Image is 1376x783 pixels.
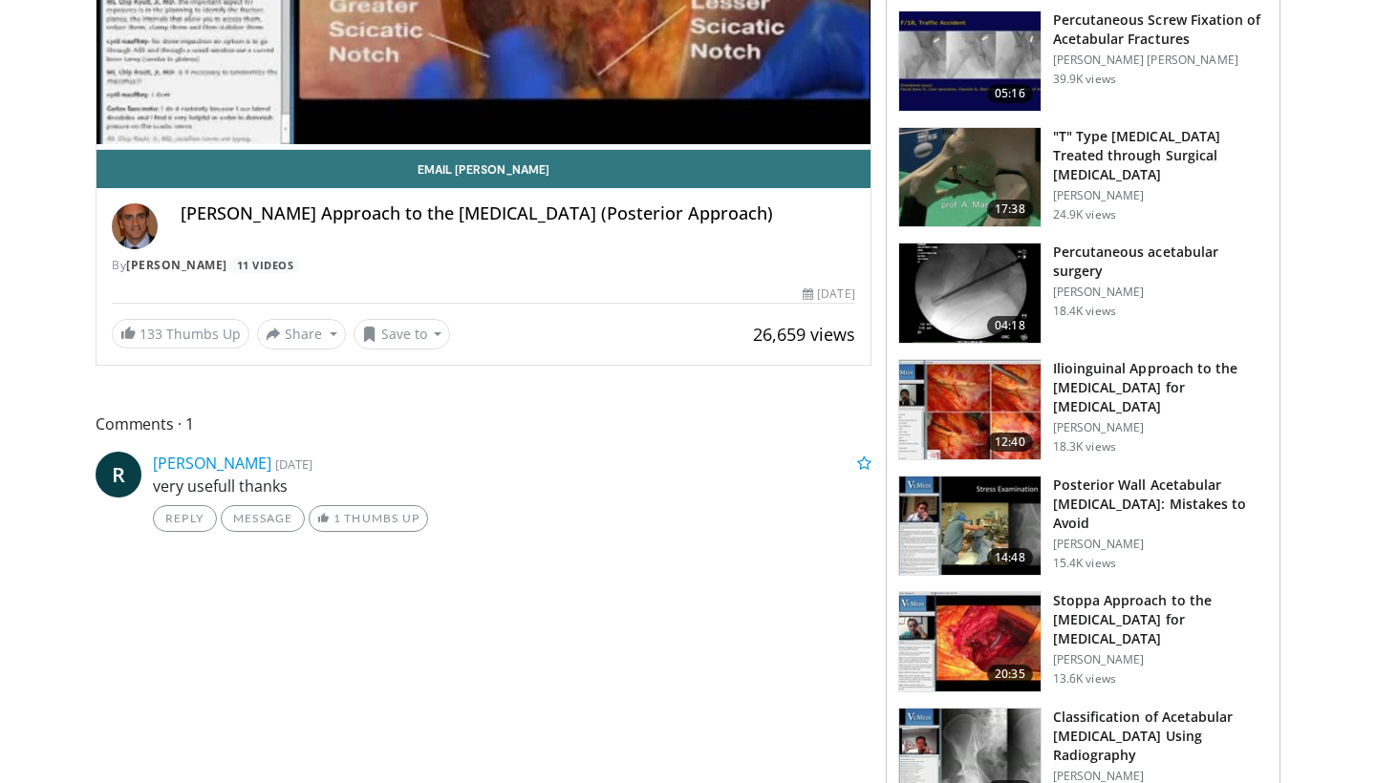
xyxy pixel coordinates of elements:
[1053,72,1116,87] p: 39.9K views
[96,412,871,436] span: Comments 1
[1053,652,1268,667] p: [PERSON_NAME]
[96,452,141,497] a: R
[1053,476,1268,533] h3: Posterior Wall Acetabular [MEDICAL_DATA]: Mistakes to Avoid
[987,316,1033,335] span: 04:18
[112,257,855,274] div: By
[230,257,300,273] a: 11 Videos
[1053,243,1268,281] h3: Percutaneous acetabular surgery
[899,360,1041,459] img: 5f823e43-eb77-4177-af56-2c12dceec9c2.150x105_q85_crop-smart_upscale.jpg
[1053,127,1268,184] h3: "T" Type [MEDICAL_DATA] Treated through Surgical [MEDICAL_DATA]
[753,323,855,346] span: 26,659 views
[1053,304,1116,319] p: 18.4K views
[899,592,1041,691] img: 458bf282-04fa-4e8b-b6c2-1a2eee94a4aa.150x105_q85_crop-smart_upscale.jpg
[1053,359,1268,416] h3: Ilioinguinal Approach to the [MEDICAL_DATA] for [MEDICAL_DATA]
[140,325,162,343] span: 133
[112,203,158,249] img: Avatar
[898,476,1268,577] a: 14:48 Posterior Wall Acetabular [MEDICAL_DATA]: Mistakes to Avoid [PERSON_NAME] 15.4K views
[1053,53,1268,68] p: [PERSON_NAME] [PERSON_NAME]
[1053,708,1268,765] h3: Classification of Acetabular [MEDICAL_DATA] Using Radiography
[221,505,305,532] a: Message
[899,128,1041,227] img: W88ObRy9Q_ug1lM35hMDoxOjBrOw-uIx_1.150x105_q85_crop-smart_upscale.jpg
[126,257,227,273] a: [PERSON_NAME]
[987,84,1033,103] span: 05:16
[1053,207,1116,222] p: 24.9K views
[112,319,249,349] a: 133 Thumbs Up
[257,319,346,349] button: Share
[987,665,1033,684] span: 20:35
[1053,420,1268,435] p: [PERSON_NAME]
[1053,439,1116,455] p: 18.3K views
[898,243,1268,344] a: 04:18 Percutaneous acetabular surgery [PERSON_NAME] 18.4K views
[898,359,1268,460] a: 12:40 Ilioinguinal Approach to the [MEDICAL_DATA] for [MEDICAL_DATA] [PERSON_NAME] 18.3K views
[898,591,1268,692] a: 20:35 Stoppa Approach to the [MEDICAL_DATA] for [MEDICAL_DATA] [PERSON_NAME] 13.6K views
[899,11,1041,111] img: 134112_0000_1.png.150x105_q85_crop-smart_upscale.jpg
[803,286,854,303] div: [DATE]
[899,243,1041,343] img: E-HI8y-Omg85H4KX4xMDoxOjB1O8AjAz.150x105_q85_crop-smart_upscale.jpg
[987,433,1033,452] span: 12:40
[97,150,871,188] a: Email [PERSON_NAME]
[333,511,341,525] span: 1
[275,455,312,473] small: [DATE]
[1053,537,1268,552] p: [PERSON_NAME]
[1053,188,1268,203] p: [PERSON_NAME]
[354,319,451,349] button: Save to
[987,548,1033,567] span: 14:48
[987,200,1033,219] span: 17:38
[153,505,217,532] a: Reply
[1053,556,1116,571] p: 15.4K views
[899,476,1041,576] img: 289889_0002_1.png.150x105_q85_crop-smart_upscale.jpg
[1053,591,1268,648] h3: Stoppa Approach to the [MEDICAL_DATA] for [MEDICAL_DATA]
[898,127,1268,228] a: 17:38 "T" Type [MEDICAL_DATA] Treated through Surgical [MEDICAL_DATA] [PERSON_NAME] 24.9K views
[309,505,428,532] a: 1 Thumbs Up
[1053,11,1268,49] h3: Percutaneous Screw Fixation of Acetabular Fractures
[181,203,855,224] h4: [PERSON_NAME] Approach to the [MEDICAL_DATA] (Posterior Approach)
[1053,285,1268,300] p: [PERSON_NAME]
[1053,671,1116,687] p: 13.6K views
[153,475,871,497] p: very usefull thanks
[153,453,271,474] a: [PERSON_NAME]
[898,11,1268,112] a: 05:16 Percutaneous Screw Fixation of Acetabular Fractures [PERSON_NAME] [PERSON_NAME] 39.9K views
